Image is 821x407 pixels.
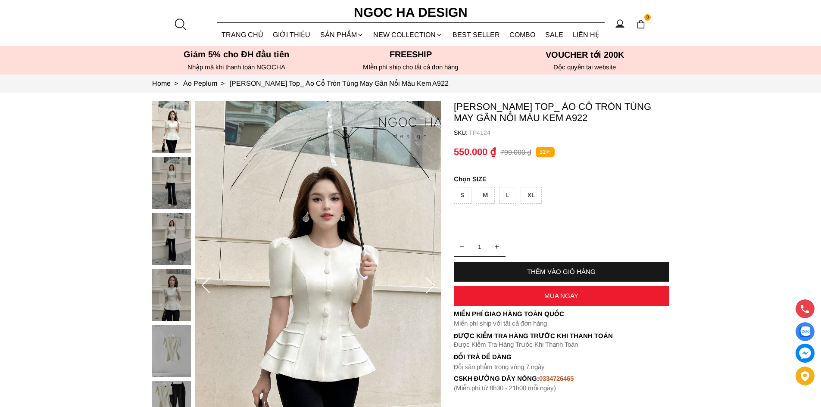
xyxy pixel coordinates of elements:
[187,63,285,71] font: Nhập mã khi thanh toán NGOCHA
[448,23,505,46] a: BEST SELLER
[454,268,669,275] div: THÊM VÀO GIỎ HÀNG
[454,101,669,124] p: [PERSON_NAME] Top_ Áo Cổ Tròn Tùng May Gân Nổi Màu Kem A922
[217,23,268,46] a: TRANG CHỦ
[454,238,506,255] input: Quantity input
[505,23,540,46] a: Combo
[454,384,556,391] font: (Miễn phí từ 8h30 - 21h00 mỗi ngày)
[568,23,605,46] a: LIÊN HỆ
[315,23,369,46] div: SẢN PHẨM
[230,80,449,87] a: Link to Ellie Top_ Áo Cổ Tròn Tùng May Gân Nổi Màu Kem A922
[454,375,540,382] font: cskh đường dây nóng:
[454,292,669,299] div: MUA NGAY
[636,19,646,29] img: img-CART-ICON-ksit0nf1
[268,23,315,46] a: GIỚI THIỆU
[454,353,669,360] h6: Đổi trả dễ dàng
[500,50,669,60] h5: VOUCHER tới 200K
[326,63,495,71] h6: MIễn phí ship cho tất cả đơn hàng
[539,375,574,382] font: 0334726465
[152,80,183,87] a: Link to Home
[799,326,810,337] img: Display image
[152,213,191,265] img: Ellie Top_ Áo Cổ Tròn Tùng May Gân Nổi Màu Kem A922_mini_2
[540,23,568,46] a: SALE
[796,344,815,363] a: messenger
[521,187,542,204] div: XL
[476,187,495,204] div: M
[500,148,531,156] p: 799.000 ₫
[152,101,191,153] img: Ellie Top_ Áo Cổ Tròn Tùng May Gân Nổi Màu Kem A922_mini_0
[454,129,469,136] h6: SKU:
[536,147,555,158] p: 31%
[390,50,432,59] font: Freeship
[183,80,230,87] a: Link to Áo Peplum
[454,310,564,317] font: Miễn phí giao hàng toàn quốc
[171,80,181,87] span: >
[152,157,191,209] img: Ellie Top_ Áo Cổ Tròn Tùng May Gân Nổi Màu Kem A922_mini_1
[454,363,545,370] font: Đổi sản phẩm trong vòng 7 ngày
[469,129,669,136] p: TP4124
[152,269,191,321] img: Ellie Top_ Áo Cổ Tròn Tùng May Gân Nổi Màu Kem A922_mini_3
[152,325,191,377] img: Ellie Top_ Áo Cổ Tròn Tùng May Gân Nổi Màu Kem A922_mini_4
[454,146,496,158] p: 550.000 ₫
[217,80,228,87] span: >
[644,14,651,21] span: 0
[454,175,669,183] p: SIZE
[796,322,815,341] a: Display image
[454,320,547,327] font: Miễn phí ship với tất cả đơn hàng
[368,23,448,46] a: NEW COLLECTION
[184,50,289,59] font: Giảm 5% cho ĐH đầu tiên
[499,187,516,204] div: L
[346,2,475,23] a: Ngoc Ha Design
[454,341,669,348] p: Được Kiểm Tra Hàng Trước Khi Thanh Toán
[500,63,669,71] h6: Độc quyền tại website
[454,187,471,204] div: S
[454,332,669,340] p: Được Kiểm Tra Hàng Trước Khi Thanh Toán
